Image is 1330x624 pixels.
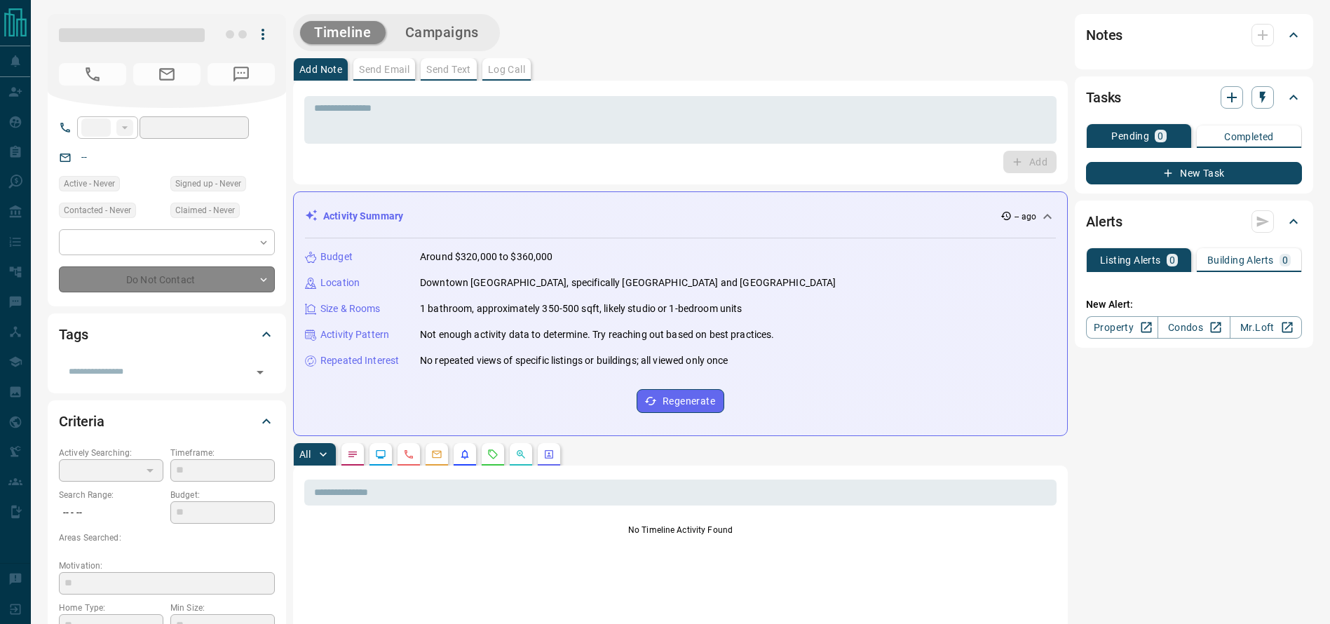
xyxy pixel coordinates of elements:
span: Contacted - Never [64,203,131,217]
h2: Tasks [1086,86,1121,109]
p: Activity Pattern [320,327,389,342]
p: All [299,449,311,459]
button: New Task [1086,162,1302,184]
p: Motivation: [59,559,275,572]
button: Timeline [300,21,386,44]
p: Actively Searching: [59,447,163,459]
p: No Timeline Activity Found [304,524,1057,536]
svg: Requests [487,449,498,460]
div: Criteria [59,405,275,438]
button: Open [250,362,270,382]
p: 0 [1169,255,1175,265]
span: Claimed - Never [175,203,235,217]
h2: Notes [1086,24,1122,46]
div: Alerts [1086,205,1302,238]
h2: Criteria [59,410,104,433]
p: No repeated views of specific listings or buildings; all viewed only once [420,353,728,368]
div: Notes [1086,18,1302,52]
h2: Alerts [1086,210,1122,233]
a: Property [1086,316,1158,339]
p: -- - -- [59,501,163,524]
span: Active - Never [64,177,115,191]
div: Activity Summary-- ago [305,203,1056,229]
p: Pending [1111,131,1149,141]
p: Around $320,000 to $360,000 [420,250,553,264]
p: Budget: [170,489,275,501]
span: No Email [133,63,201,86]
p: 0 [1282,255,1288,265]
p: Size & Rooms [320,301,381,316]
p: Home Type: [59,602,163,614]
span: No Number [208,63,275,86]
p: Min Size: [170,602,275,614]
svg: Agent Actions [543,449,555,460]
p: New Alert: [1086,297,1302,312]
h2: Tags [59,323,88,346]
span: No Number [59,63,126,86]
p: Add Note [299,65,342,74]
p: Completed [1224,132,1274,142]
a: Mr.Loft [1230,316,1302,339]
p: Areas Searched: [59,531,275,544]
a: -- [81,151,87,163]
div: Do Not Contact [59,266,275,292]
p: Location [320,276,360,290]
p: Listing Alerts [1100,255,1161,265]
span: Signed up - Never [175,177,241,191]
p: Repeated Interest [320,353,399,368]
p: Building Alerts [1207,255,1274,265]
p: Budget [320,250,353,264]
p: 1 bathroom, approximately 350-500 sqft, likely studio or 1-bedroom units [420,301,742,316]
svg: Calls [403,449,414,460]
div: Tasks [1086,81,1302,114]
p: -- ago [1015,210,1036,223]
p: Timeframe: [170,447,275,459]
p: 0 [1158,131,1163,141]
div: Tags [59,318,275,351]
p: Downtown [GEOGRAPHIC_DATA], specifically [GEOGRAPHIC_DATA] and [GEOGRAPHIC_DATA] [420,276,836,290]
svg: Listing Alerts [459,449,470,460]
svg: Emails [431,449,442,460]
svg: Lead Browsing Activity [375,449,386,460]
p: Not enough activity data to determine. Try reaching out based on best practices. [420,327,775,342]
button: Regenerate [637,389,724,413]
p: Activity Summary [323,209,403,224]
svg: Notes [347,449,358,460]
p: Search Range: [59,489,163,501]
button: Campaigns [391,21,493,44]
svg: Opportunities [515,449,527,460]
a: Condos [1158,316,1230,339]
